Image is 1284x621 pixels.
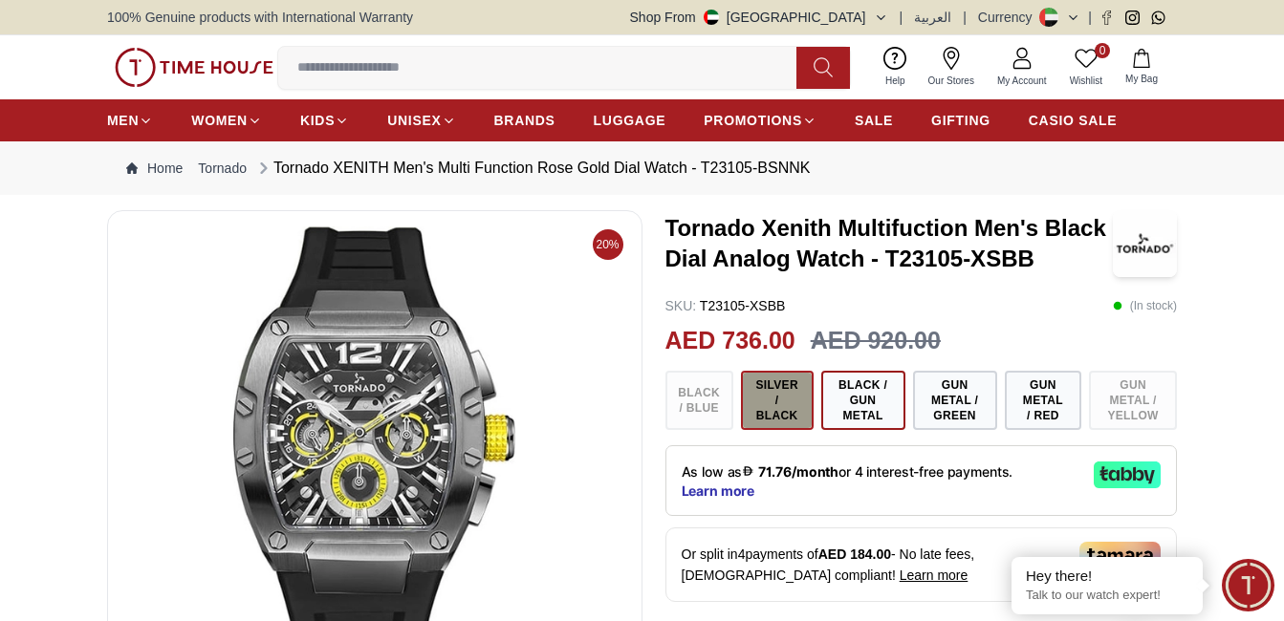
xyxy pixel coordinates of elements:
[630,8,888,27] button: Shop From[GEOGRAPHIC_DATA]
[665,527,1178,602] div: Or split in 4 payments of - No late fees, [DEMOGRAPHIC_DATA] compliant!
[1114,45,1169,90] button: My Bag
[1095,43,1110,58] span: 0
[878,74,913,88] span: Help
[300,111,335,130] span: KIDS
[1118,72,1165,86] span: My Bag
[1026,567,1188,586] div: Hey there!
[990,74,1055,88] span: My Account
[107,8,413,27] span: 100% Genuine products with International Warranty
[811,323,941,359] h3: AED 920.00
[126,159,183,178] a: Home
[107,103,153,138] a: MEN
[855,103,893,138] a: SALE
[1113,210,1177,277] img: Tornado Xenith Multifuction Men's Black Dial Analog Watch - T23105-XSBB
[1088,8,1092,27] span: |
[931,111,990,130] span: GIFTING
[665,213,1114,274] h3: Tornado Xenith Multifuction Men's Black Dial Analog Watch - T23105-XSBB
[900,567,968,583] span: Learn more
[1151,11,1165,25] a: Whatsapp
[963,8,967,27] span: |
[1125,11,1140,25] a: Instagram
[107,111,139,130] span: MEN
[704,111,802,130] span: PROMOTIONS
[191,103,262,138] a: WOMEN
[704,103,816,138] a: PROMOTIONS
[665,298,697,313] span: SKU :
[1079,542,1161,568] img: Tamara
[917,43,986,92] a: Our Stores
[931,103,990,138] a: GIFTING
[300,103,349,138] a: KIDS
[921,74,982,88] span: Our Stores
[1058,43,1114,92] a: 0Wishlist
[900,8,903,27] span: |
[914,8,951,27] button: العربية
[1062,74,1110,88] span: Wishlist
[1113,296,1177,315] p: ( In stock )
[818,546,891,562] span: AED 184.00
[191,111,248,130] span: WOMEN
[1099,11,1114,25] a: Facebook
[1005,371,1082,430] button: Gun Metal / Red
[494,111,555,130] span: BRANDS
[704,10,719,25] img: United Arab Emirates
[1026,588,1188,604] p: Talk to our watch expert!
[254,157,811,180] div: Tornado XENITH Men's Multi Function Rose Gold Dial Watch - T23105-BSNNK
[594,103,666,138] a: LUGGAGE
[1029,103,1118,138] a: CASIO SALE
[1029,111,1118,130] span: CASIO SALE
[665,296,786,315] p: T23105-XSBB
[665,323,795,359] h2: AED 736.00
[1222,559,1274,611] div: Chat Widget
[855,111,893,130] span: SALE
[594,111,666,130] span: LUGGAGE
[198,159,247,178] a: Tornado
[874,43,917,92] a: Help
[821,371,905,430] button: Black / Gun Metal
[978,8,1040,27] div: Currency
[741,371,814,430] button: Silver / Black
[387,103,455,138] a: UNISEX
[494,103,555,138] a: BRANDS
[913,371,997,430] button: Gun Metal / Green
[107,141,1177,195] nav: Breadcrumb
[593,229,623,260] span: 20%
[387,111,441,130] span: UNISEX
[115,48,273,88] img: ...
